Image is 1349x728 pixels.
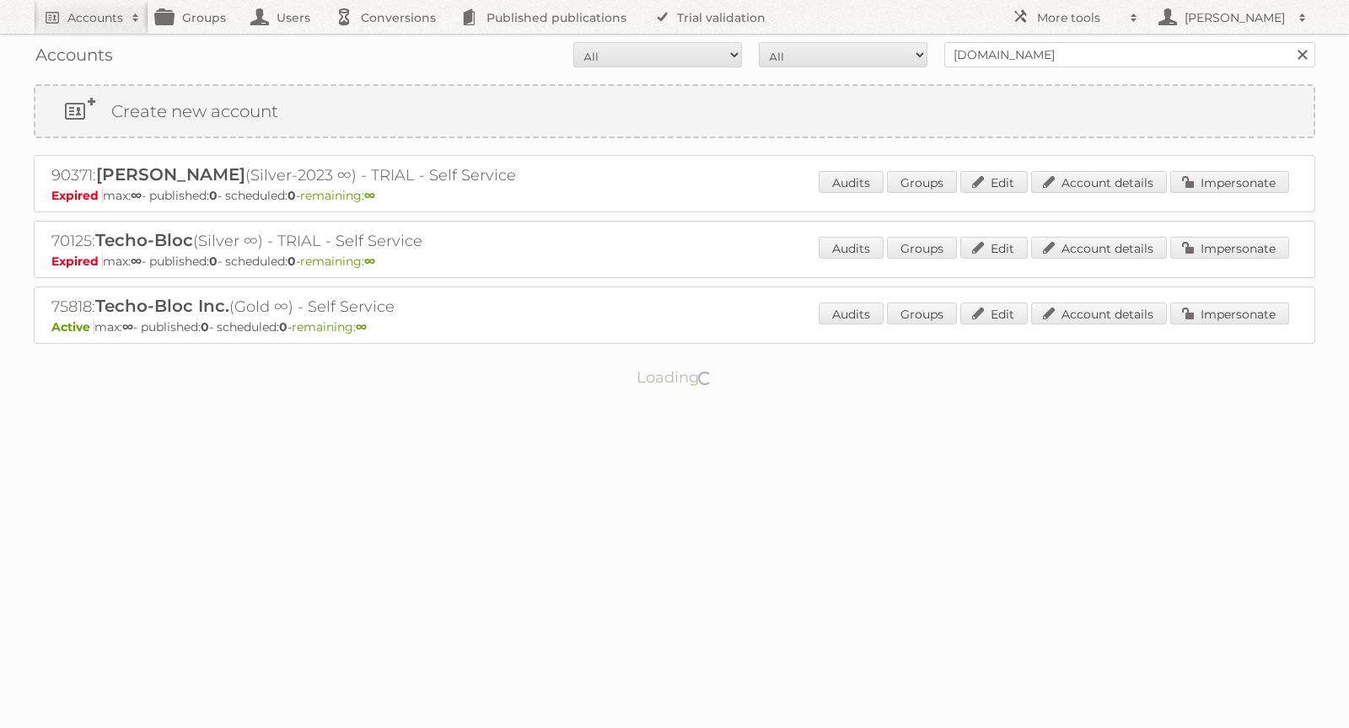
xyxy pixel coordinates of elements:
[96,164,245,185] span: [PERSON_NAME]
[209,188,218,203] strong: 0
[131,188,142,203] strong: ∞
[51,188,103,203] span: Expired
[887,237,957,259] a: Groups
[364,188,375,203] strong: ∞
[288,188,296,203] strong: 0
[364,254,375,269] strong: ∞
[51,296,642,318] h2: 75818: (Gold ∞) - Self Service
[960,171,1028,193] a: Edit
[1170,237,1289,259] a: Impersonate
[819,171,884,193] a: Audits
[51,230,642,252] h2: 70125: (Silver ∞) - TRIAL - Self Service
[583,361,766,394] p: Loading
[960,302,1028,324] a: Edit
[1170,302,1289,324] a: Impersonate
[95,230,193,250] span: Techo-Bloc
[51,319,1298,335] p: max: - published: - scheduled: -
[819,302,884,324] a: Audits
[356,319,367,335] strong: ∞
[51,164,642,186] h2: 90371: (Silver-2023 ∞) - TRIAL - Self Service
[292,319,367,335] span: remaining:
[960,237,1028,259] a: Edit
[51,254,103,269] span: Expired
[131,254,142,269] strong: ∞
[67,9,123,26] h2: Accounts
[300,188,375,203] span: remaining:
[51,254,1298,269] p: max: - published: - scheduled: -
[887,171,957,193] a: Groups
[1170,171,1289,193] a: Impersonate
[819,237,884,259] a: Audits
[95,296,229,316] span: Techo-Bloc Inc.
[1031,171,1167,193] a: Account details
[209,254,218,269] strong: 0
[279,319,288,335] strong: 0
[1031,237,1167,259] a: Account details
[288,254,296,269] strong: 0
[300,254,375,269] span: remaining:
[122,319,133,335] strong: ∞
[1180,9,1290,26] h2: [PERSON_NAME]
[201,319,209,335] strong: 0
[51,319,94,335] span: Active
[1037,9,1121,26] h2: More tools
[35,86,1314,136] a: Create new account
[51,188,1298,203] p: max: - published: - scheduled: -
[1031,302,1167,324] a: Account details
[887,302,957,324] a: Groups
